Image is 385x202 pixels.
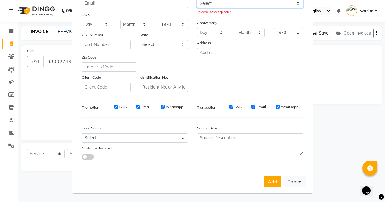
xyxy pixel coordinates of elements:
input: GST Number [82,40,131,49]
label: Whatsapp [281,104,298,110]
label: Email [141,104,151,110]
input: Resident No. or Any Id [140,83,188,92]
input: Client Code [82,83,131,92]
label: Promotion [82,105,99,110]
div: please select gender [198,10,302,15]
button: Add [264,176,281,187]
label: Customer Referral [82,146,112,151]
label: Zip Code [82,55,97,60]
label: Client Code [82,75,101,80]
label: DOB [82,12,90,17]
iframe: chat widget [360,178,379,196]
label: Identification No. [140,75,168,80]
label: Whatsapp [166,104,183,110]
label: Email [257,104,266,110]
label: GST Number [82,32,103,38]
label: Anniversary [197,20,217,26]
label: Lead Source [82,125,103,131]
label: Transaction [197,105,216,110]
input: Enter Zip Code [82,62,136,72]
label: Source Desc [197,125,218,131]
label: SMS [235,104,242,110]
button: Cancel [283,176,306,187]
label: State [140,32,148,38]
label: Address [197,40,211,46]
label: SMS [119,104,127,110]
